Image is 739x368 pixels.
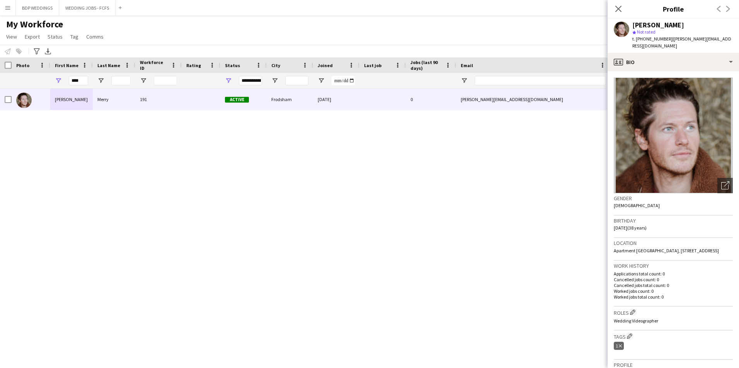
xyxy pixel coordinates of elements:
span: View [6,33,17,40]
span: My Workforce [6,19,63,30]
h3: Location [614,240,733,246]
span: First Name [55,62,78,68]
a: Export [22,32,43,42]
button: Open Filter Menu [461,77,468,84]
div: Merry [93,89,135,110]
div: Bio [608,53,739,71]
div: [PERSON_NAME] [50,89,93,110]
app-action-btn: Advanced filters [32,47,41,56]
span: Not rated [637,29,656,35]
input: Last Name Filter Input [111,76,131,85]
button: Open Filter Menu [271,77,278,84]
span: Status [48,33,63,40]
h3: Gender [614,195,733,202]
div: Open photos pop-in [717,178,733,193]
span: Workforce ID [140,59,168,71]
p: Worked jobs total count: 0 [614,294,733,300]
a: Status [44,32,66,42]
input: Workforce ID Filter Input [154,76,177,85]
input: Email Filter Input [475,76,606,85]
span: Rating [186,62,201,68]
img: Crew avatar or photo [614,78,733,193]
div: [PERSON_NAME][EMAIL_ADDRESS][DOMAIN_NAME] [456,89,611,110]
input: Joined Filter Input [332,76,355,85]
button: Open Filter Menu [140,77,147,84]
a: Tag [67,32,82,42]
a: View [3,32,20,42]
button: Open Filter Menu [225,77,232,84]
span: [DATE] (38 years) [614,225,647,231]
span: Jobs (last 90 days) [410,59,442,71]
input: City Filter Input [285,76,308,85]
span: Photo [16,62,29,68]
button: WEDDING JOBS - FCFS [59,0,116,15]
div: 0 [406,89,456,110]
span: City [271,62,280,68]
span: Status [225,62,240,68]
app-action-btn: Export XLSX [43,47,53,56]
span: Wedding Videographer [614,318,658,324]
button: Open Filter Menu [318,77,325,84]
a: Comms [83,32,107,42]
span: Active [225,97,249,103]
h3: Profile [608,4,739,14]
p: Cancelled jobs count: 0 [614,277,733,282]
p: Worked jobs count: 0 [614,288,733,294]
button: Open Filter Menu [55,77,62,84]
input: First Name Filter Input [69,76,88,85]
span: Apartment [GEOGRAPHIC_DATA], [STREET_ADDRESS] [614,248,719,253]
div: Frodsham [267,89,313,110]
div: 1 [614,342,624,350]
h3: Birthday [614,217,733,224]
span: [DEMOGRAPHIC_DATA] [614,203,660,208]
h3: Work history [614,262,733,269]
div: 191 [135,89,182,110]
span: Comms [86,33,104,40]
span: Export [25,33,40,40]
button: Open Filter Menu [97,77,104,84]
h3: Tags [614,332,733,340]
img: Joel Merry [16,93,32,108]
span: Email [461,62,473,68]
div: [PERSON_NAME] [632,22,684,29]
span: Last Name [97,62,120,68]
h3: Roles [614,308,733,316]
span: Joined [318,62,333,68]
span: t. [PHONE_NUMBER] [632,36,673,42]
p: Cancelled jobs total count: 0 [614,282,733,288]
span: | [PERSON_NAME][EMAIL_ADDRESS][DOMAIN_NAME] [632,36,731,49]
span: Last job [364,62,381,68]
div: [DATE] [313,89,359,110]
span: Tag [70,33,78,40]
p: Applications total count: 0 [614,271,733,277]
button: BDP WEDDINGS [16,0,59,15]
